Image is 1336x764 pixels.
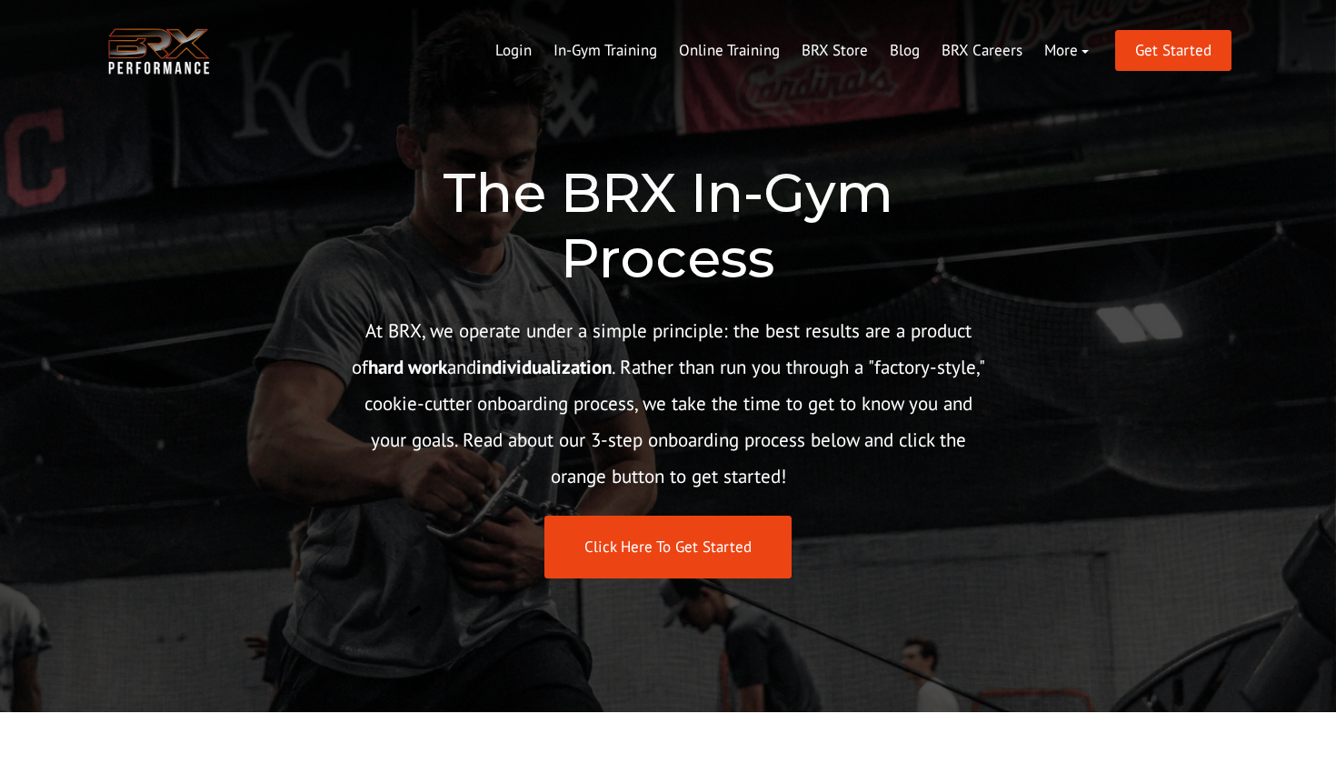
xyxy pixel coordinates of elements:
[443,159,893,291] span: The BRX In-Gym Process
[791,29,879,73] a: BRX Store
[1033,29,1100,73] a: More
[476,355,612,379] strong: individualization
[668,29,791,73] a: Online Training
[879,29,931,73] a: Blog
[484,29,1100,73] div: Navigation Menu
[368,355,447,379] strong: hard work
[105,24,214,79] img: BRX Transparent Logo-2
[543,29,668,73] a: In-Gym Training
[931,29,1033,73] a: BRX Careers
[544,516,792,578] a: Click Here To Get Started
[484,29,543,73] a: Login
[1115,30,1231,71] a: Get Started
[352,318,985,488] span: At BRX, we operate under a simple principle: the best results are a product of and . Rather than ...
